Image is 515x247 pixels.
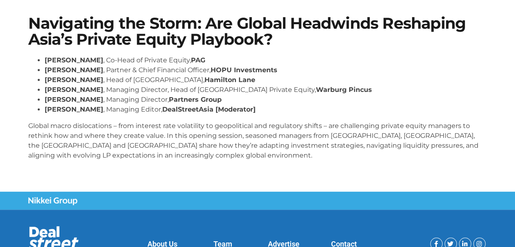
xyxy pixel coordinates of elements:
[45,76,103,84] strong: [PERSON_NAME]
[28,121,487,160] p: Global macro dislocations – from interest rate volatility to geopolitical and regulatory shifts –...
[45,96,103,103] strong: [PERSON_NAME]
[191,56,205,64] strong: PAG
[45,55,487,65] li: , Co-Head of Private Equity,
[169,96,222,103] strong: Partners Group
[45,66,103,74] strong: [PERSON_NAME]
[28,197,77,205] img: Nikkei Group
[204,76,255,84] strong: Hamilton Lane
[45,95,487,105] li: , Managing Director,
[45,65,487,75] li: , Partner & Chief Financial Officer,
[45,86,103,94] strong: [PERSON_NAME]
[162,105,256,113] strong: DealStreetAsia [Moderator]
[45,85,487,95] li: , Managing Director, Head of [GEOGRAPHIC_DATA] Private Equity,
[45,105,487,114] li: , Managing Editor,
[211,66,277,74] strong: HOPU Investments
[316,86,372,94] strong: Warburg Pincus
[45,75,487,85] li: , Head of [GEOGRAPHIC_DATA],
[28,16,487,47] h1: Navigating the Storm: Are Global Headwinds Reshaping Asia’s Private Equity Playbook?
[45,105,103,113] strong: [PERSON_NAME]
[45,56,103,64] strong: [PERSON_NAME]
